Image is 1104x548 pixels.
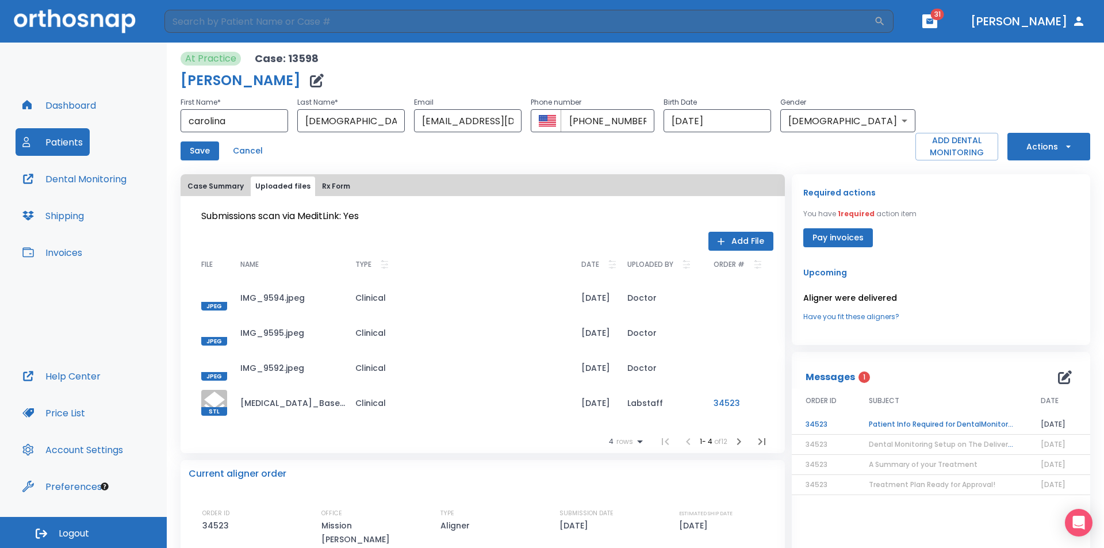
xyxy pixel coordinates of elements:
span: of 12 [714,436,727,446]
td: [DATE] [572,315,618,350]
p: UPLOADED BY [627,258,673,271]
p: [DATE] [679,519,712,532]
td: [DATE] [572,350,618,385]
p: At Practice [185,52,236,66]
td: Clinical [346,350,572,385]
td: Labstaff [618,385,704,420]
td: IMG_9595.jpeg [231,315,346,350]
button: Price List [16,399,92,427]
button: Invoices [16,239,89,266]
button: Rx Form [317,177,355,196]
span: DATE [1041,396,1059,406]
div: Tooltip anchor [99,481,110,492]
p: Upcoming [803,266,1079,279]
span: 34523 [806,439,827,449]
span: ORDER ID [806,396,837,406]
button: ADD DENTAL MONITORING [915,133,998,160]
p: OFFICE [321,508,342,519]
button: Shipping [16,202,91,229]
span: 31 [931,9,944,20]
p: TYPE [355,258,371,271]
td: [MEDICAL_DATA]_Base.stl_simplified.stl [231,385,346,420]
button: Save [181,141,219,160]
button: Dashboard [16,91,103,119]
p: DATE [581,258,599,271]
button: Uploaded files [251,177,315,196]
p: Aligner were delivered [803,291,1079,305]
td: [DATE] [1027,415,1090,435]
span: 4 [609,438,614,446]
button: Actions [1007,133,1090,160]
span: 1 [858,371,870,383]
button: Dental Monitoring [16,165,133,193]
button: Patients [16,128,90,156]
input: First Name [181,109,288,132]
div: [DEMOGRAPHIC_DATA] [780,109,915,132]
span: A Summary of your Treatment [869,459,977,469]
p: First Name * [181,95,288,109]
p: Gender [780,95,915,109]
button: [PERSON_NAME] [966,11,1090,32]
span: Dental Monitoring Setup on The Delivery Day [869,439,1028,449]
span: JPEG [201,302,227,311]
p: Aligner [440,519,474,532]
p: Email [414,95,522,109]
button: Preferences [16,473,109,500]
p: Case: 13598 [255,52,319,66]
span: [DATE] [1041,480,1065,489]
p: [DATE] [559,519,592,532]
input: Email [414,109,522,132]
span: FILE [201,261,213,268]
span: 34523 [806,459,827,469]
span: 1 - 4 [700,436,714,446]
span: rows [614,438,633,446]
a: Have you fit these aligners? [803,312,1079,322]
button: Cancel [228,141,267,160]
p: Required actions [803,186,876,200]
p: SUBMISSION DATE [559,508,614,519]
p: ESTIMATED SHIP DATE [679,508,733,519]
div: tabs [183,177,783,196]
span: 34523 [806,480,827,489]
span: Treatment Plan Ready for Approval! [869,480,995,489]
span: Submissions scan via MeditLink: Yes [201,209,359,223]
span: JPEG [201,337,227,346]
td: 34523 [792,415,855,435]
td: Clinical [346,315,572,350]
input: Last Name [297,109,405,132]
td: Doctor [618,315,704,350]
p: Last Name * [297,95,405,109]
td: Clinical [346,280,572,315]
p: Phone number [531,95,655,109]
span: JPEG [201,372,227,381]
td: IMG_9592.jpeg [231,350,346,385]
h1: [PERSON_NAME] [181,74,301,87]
input: Search by Patient Name or Case # [164,10,874,33]
span: STL [201,407,227,416]
button: Add File [708,232,773,251]
p: ORDER # [714,258,745,271]
button: Case Summary [183,177,248,196]
button: Account Settings [16,436,130,463]
p: 34523 [202,519,233,532]
td: [DATE] [572,280,618,315]
p: TYPE [440,508,454,519]
span: [DATE] [1041,439,1065,449]
span: SUBJECT [869,396,899,406]
p: ORDER ID [202,508,229,519]
p: You have action item [803,209,917,219]
span: Logout [59,527,89,540]
p: Birth Date [664,95,771,109]
button: Help Center [16,362,108,390]
span: NAME [240,261,259,268]
td: Patient Info Required for DentalMonitoring! [855,415,1027,435]
button: Select country [539,112,556,129]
